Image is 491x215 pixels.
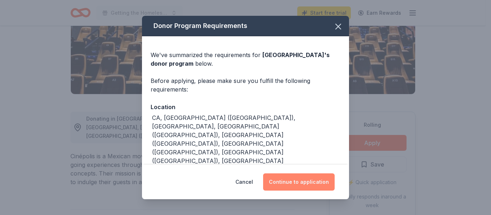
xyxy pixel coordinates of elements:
[142,16,349,36] div: Donor Program Requirements
[235,173,253,191] button: Cancel
[151,76,340,94] div: Before applying, please make sure you fulfill the following requirements:
[151,102,340,112] div: Location
[151,51,340,68] div: We've summarized the requirements for below.
[263,173,335,191] button: Continue to application
[152,113,340,165] div: CA, [GEOGRAPHIC_DATA] ([GEOGRAPHIC_DATA]), [GEOGRAPHIC_DATA], [GEOGRAPHIC_DATA] ([GEOGRAPHIC_DATA...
